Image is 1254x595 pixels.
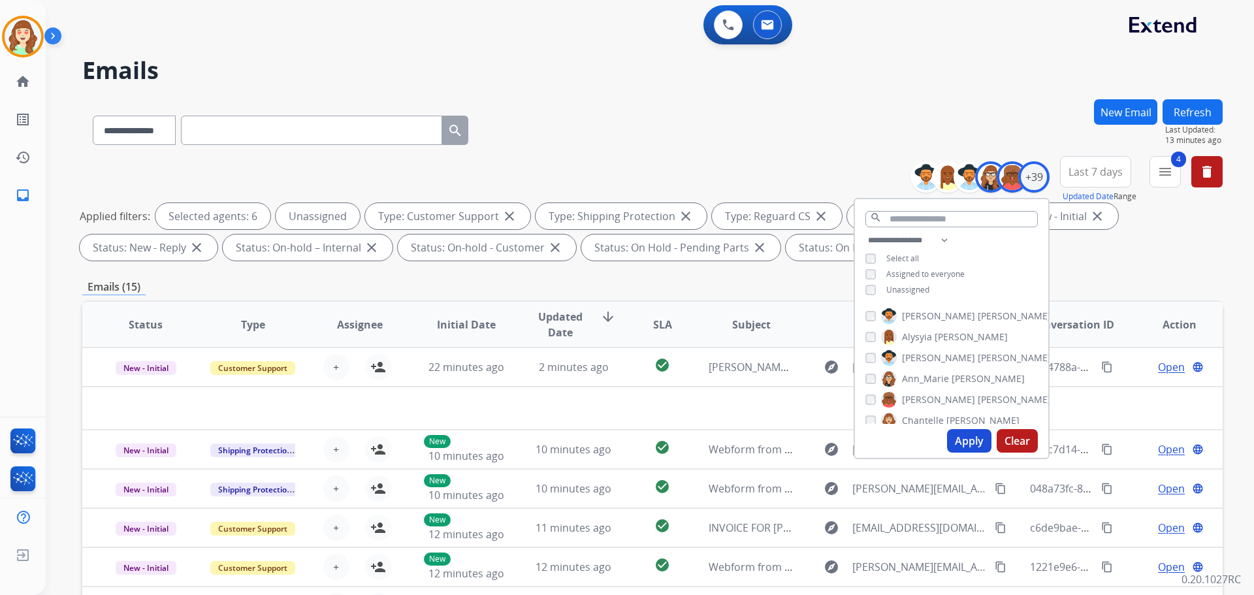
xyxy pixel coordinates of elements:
[709,360,823,374] span: [PERSON_NAME] Vanity
[902,310,975,323] span: [PERSON_NAME]
[323,554,349,580] button: +
[654,479,670,494] mat-icon: check_circle
[15,74,31,89] mat-icon: home
[824,520,839,536] mat-icon: explore
[712,203,842,229] div: Type: Reguard CS
[1069,169,1123,174] span: Last 7 days
[210,483,300,496] span: Shipping Protection
[1116,302,1223,347] th: Action
[852,481,987,496] span: [PERSON_NAME][EMAIL_ADDRESS][PERSON_NAME][PERSON_NAME][DOMAIN_NAME]
[276,203,360,229] div: Unassigned
[1163,99,1223,125] button: Refresh
[852,442,987,457] span: [EMAIL_ADDRESS][DOMAIN_NAME]
[502,208,517,224] mat-icon: close
[547,240,563,255] mat-icon: close
[824,359,839,375] mat-icon: explore
[370,359,386,375] mat-icon: person_add
[997,429,1038,453] button: Clear
[886,253,919,264] span: Select all
[155,203,270,229] div: Selected agents: 6
[536,442,611,457] span: 10 minutes ago
[116,561,176,575] span: New - Initial
[709,442,1005,457] span: Webform from [EMAIL_ADDRESS][DOMAIN_NAME] on [DATE]
[1165,125,1223,135] span: Last Updated:
[1158,520,1185,536] span: Open
[1101,561,1113,573] mat-icon: content_copy
[424,513,451,526] p: New
[116,522,176,536] span: New - Initial
[82,57,1223,84] h2: Emails
[1157,164,1173,180] mat-icon: menu
[886,284,929,295] span: Unassigned
[80,234,217,261] div: Status: New - Reply
[1101,483,1113,494] mat-icon: content_copy
[1031,317,1114,332] span: Conversation ID
[223,234,393,261] div: Status: On-hold – Internal
[398,234,576,261] div: Status: On-hold - Customer
[709,481,1247,496] span: Webform from [PERSON_NAME][EMAIL_ADDRESS][PERSON_NAME][PERSON_NAME][DOMAIN_NAME] on [DATE]
[323,354,349,380] button: +
[935,330,1008,344] span: [PERSON_NAME]
[978,351,1051,364] span: [PERSON_NAME]
[210,522,295,536] span: Customer Support
[428,566,504,581] span: 12 minutes ago
[654,357,670,373] mat-icon: check_circle
[370,442,386,457] mat-icon: person_add
[323,436,349,462] button: +
[752,240,767,255] mat-icon: close
[852,359,987,375] span: [EMAIL_ADDRESS][DOMAIN_NAME]
[241,317,265,332] span: Type
[370,520,386,536] mat-icon: person_add
[654,557,670,573] mat-icon: check_circle
[1063,191,1136,202] span: Range
[129,317,163,332] span: Status
[536,521,611,535] span: 11 minutes ago
[365,203,530,229] div: Type: Customer Support
[1101,522,1113,534] mat-icon: content_copy
[995,483,1006,494] mat-icon: content_copy
[995,561,1006,573] mat-icon: content_copy
[852,520,987,536] span: [EMAIL_ADDRESS][DOMAIN_NAME]
[654,518,670,534] mat-icon: check_circle
[1158,359,1185,375] span: Open
[5,18,41,55] img: avatar
[428,360,504,374] span: 22 minutes ago
[428,488,504,502] span: 10 minutes ago
[189,240,204,255] mat-icon: close
[210,361,295,375] span: Customer Support
[333,559,339,575] span: +
[15,187,31,203] mat-icon: inbox
[323,515,349,541] button: +
[1094,99,1157,125] button: New Email
[870,212,882,223] mat-icon: search
[210,561,295,575] span: Customer Support
[886,268,965,280] span: Assigned to everyone
[947,429,991,453] button: Apply
[709,521,854,535] span: INVOICE FOR [PERSON_NAME]
[1165,135,1223,146] span: 13 minutes ago
[902,414,944,427] span: Chantelle
[539,360,609,374] span: 2 minutes ago
[1192,522,1204,534] mat-icon: language
[1158,481,1185,496] span: Open
[1060,156,1131,187] button: Last 7 days
[428,527,504,541] span: 12 minutes ago
[15,112,31,127] mat-icon: list_alt
[15,150,31,165] mat-icon: history
[824,442,839,457] mat-icon: explore
[600,309,616,325] mat-icon: arrow_downward
[323,475,349,502] button: +
[333,481,339,496] span: +
[902,330,932,344] span: Alysyia
[210,443,300,457] span: Shipping Protection
[1182,571,1241,587] p: 0.20.1027RC
[1149,156,1181,187] button: 4
[370,559,386,575] mat-icon: person_add
[732,317,771,332] span: Subject
[428,449,504,463] span: 10 minutes ago
[978,310,1051,323] span: [PERSON_NAME]
[1158,559,1185,575] span: Open
[437,317,496,332] span: Initial Date
[424,435,451,448] p: New
[1101,361,1113,373] mat-icon: content_copy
